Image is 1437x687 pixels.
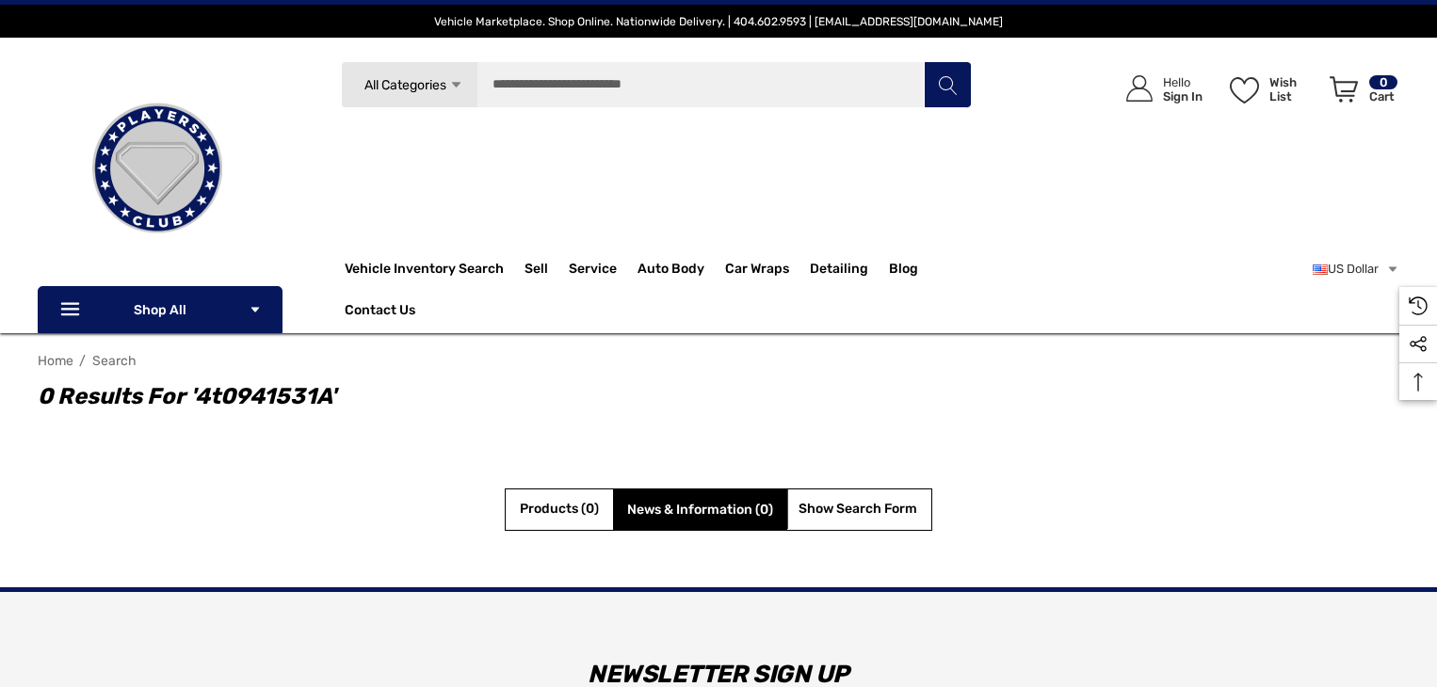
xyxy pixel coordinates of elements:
[1269,75,1319,104] p: Wish List
[810,250,889,288] a: Detailing
[1409,296,1428,315] svg: Recently Viewed
[345,261,504,281] a: Vehicle Inventory Search
[249,303,262,316] svg: Icon Arrow Down
[525,261,548,281] span: Sell
[1399,373,1437,391] svg: Top
[924,61,971,108] button: Search
[1163,89,1203,104] p: Sign In
[1369,75,1397,89] p: 0
[725,261,789,281] span: Car Wraps
[799,498,917,521] span: Show Search Form
[364,77,446,93] span: All Categories
[58,299,87,321] svg: Icon Line
[1230,77,1259,104] svg: Wish List
[1105,56,1212,121] a: Sign in
[889,261,918,281] a: Blog
[569,261,617,281] span: Service
[449,78,463,92] svg: Icon Arrow Down
[38,344,1399,377] nav: Breadcrumb
[569,250,638,288] a: Service
[525,250,569,288] a: Sell
[38,353,73,369] a: Home
[92,353,137,369] a: Search
[638,250,725,288] a: Auto Body
[345,302,415,323] a: Contact Us
[520,501,599,517] span: Products (0)
[38,286,283,333] p: Shop All
[1163,75,1203,89] p: Hello
[63,74,251,263] img: Players Club | Cars For Sale
[627,502,773,518] span: News & Information (0)
[1369,89,1397,104] p: Cart
[638,261,704,281] span: Auto Body
[434,15,1003,28] span: Vehicle Marketplace. Shop Online. Nationwide Delivery. | 404.602.9593 | [EMAIL_ADDRESS][DOMAIN_NAME]
[1221,56,1321,121] a: Wish List Wish List
[341,61,477,108] a: All Categories Icon Arrow Down Icon Arrow Up
[1126,75,1153,102] svg: Icon User Account
[810,261,868,281] span: Detailing
[725,250,810,288] a: Car Wraps
[799,498,917,521] a: Hide Search Form
[1313,250,1399,288] a: USD
[38,379,1380,413] h1: 0 results for '4t0941531A'
[1409,335,1428,354] svg: Social Media
[1321,56,1399,130] a: Cart with 0 items
[1330,76,1358,103] svg: Review Your Cart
